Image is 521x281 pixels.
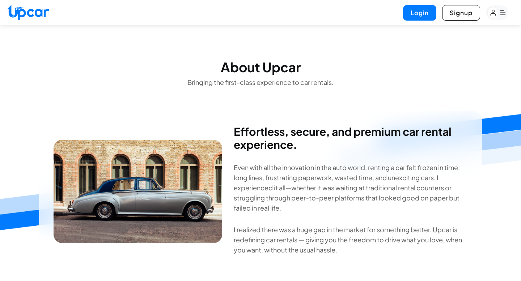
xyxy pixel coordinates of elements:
[234,163,467,213] p: Even with all the innovation in the auto world, renting a car felt frozen in time: long lines, fr...
[139,77,382,87] p: Bringing the first-class experience to car rentals.
[234,225,467,255] p: I realized there was a huge gap in the market for something better. Upcar is redefining car renta...
[234,125,467,151] blockquote: Effortless, secure, and premium car rental experience.
[7,5,49,20] img: Upcar Logo
[403,5,436,21] button: Login
[54,140,222,243] img: Founder
[442,5,480,21] button: Signup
